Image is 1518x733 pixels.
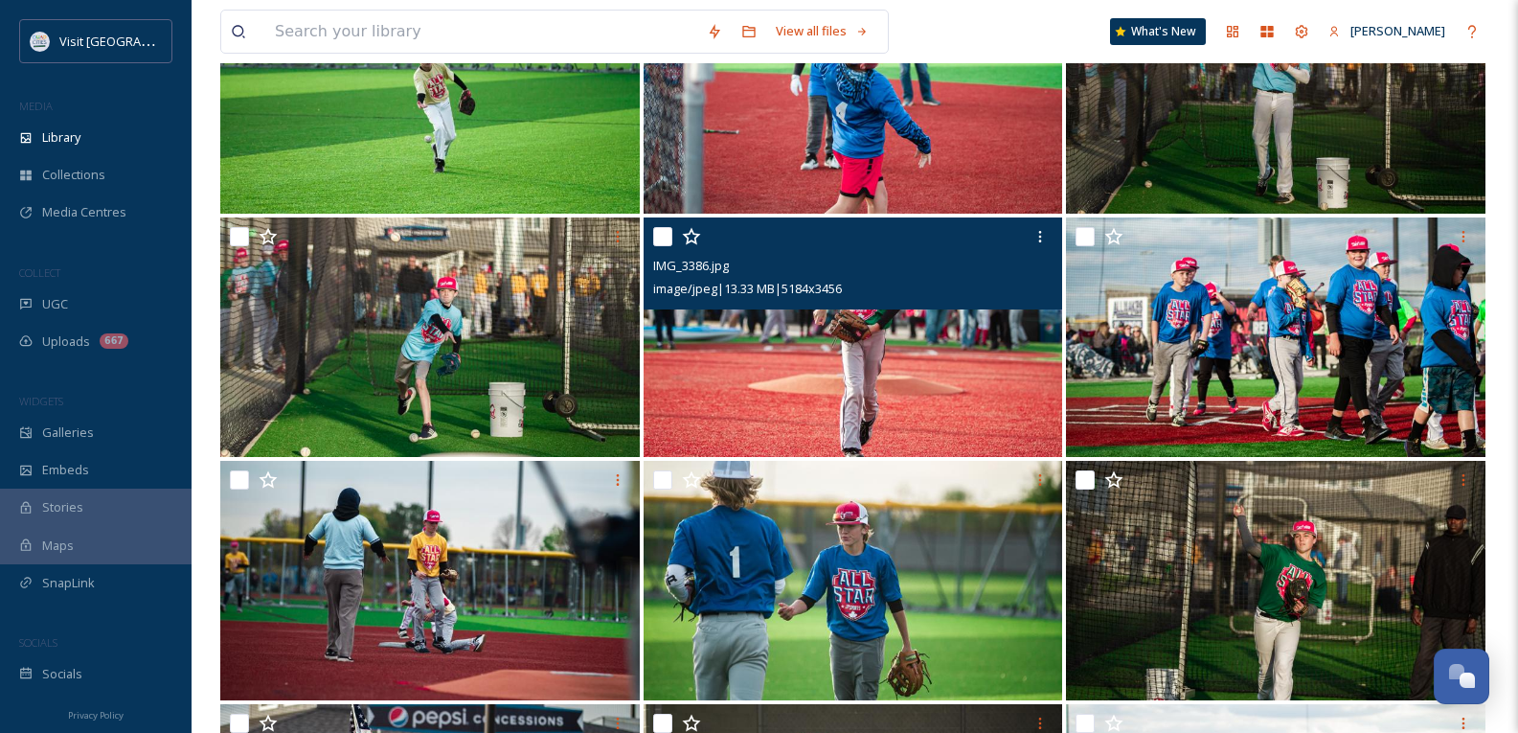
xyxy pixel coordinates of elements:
[19,394,63,408] span: WIDGETS
[653,257,729,274] span: IMG_3386.jpg
[265,11,697,53] input: Search your library
[68,702,124,725] a: Privacy Policy
[19,265,60,280] span: COLLECT
[42,461,89,479] span: Embeds
[220,218,640,457] img: IMG_3520.jpg
[1066,218,1485,457] img: IMG_3235.jpg
[42,665,82,683] span: Socials
[220,461,640,700] img: IMG_3751.jpg
[42,424,94,442] span: Galleries
[42,498,83,516] span: Stories
[42,128,80,147] span: Library
[42,537,74,555] span: Maps
[100,333,128,349] div: 667
[42,295,68,313] span: UGC
[59,32,208,50] span: Visit [GEOGRAPHIC_DATA]
[19,635,57,650] span: SOCIALS
[31,32,50,51] img: QCCVB_VISIT_vert_logo_4c_tagline_122019.svg
[42,574,95,592] span: SnapLink
[42,332,90,351] span: Uploads
[68,709,124,722] span: Privacy Policy
[766,12,878,50] a: View all files
[644,218,1063,457] img: IMG_3386.jpg
[1110,18,1206,45] a: What's New
[19,99,53,113] span: MEDIA
[644,461,1063,700] img: IMG_3573.jpg
[1350,22,1445,39] span: [PERSON_NAME]
[1434,649,1489,704] button: Open Chat
[1066,461,1485,700] img: IMG_3517.jpg
[1319,12,1455,50] a: [PERSON_NAME]
[42,203,126,221] span: Media Centres
[42,166,105,184] span: Collections
[653,280,842,297] span: image/jpeg | 13.33 MB | 5184 x 3456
